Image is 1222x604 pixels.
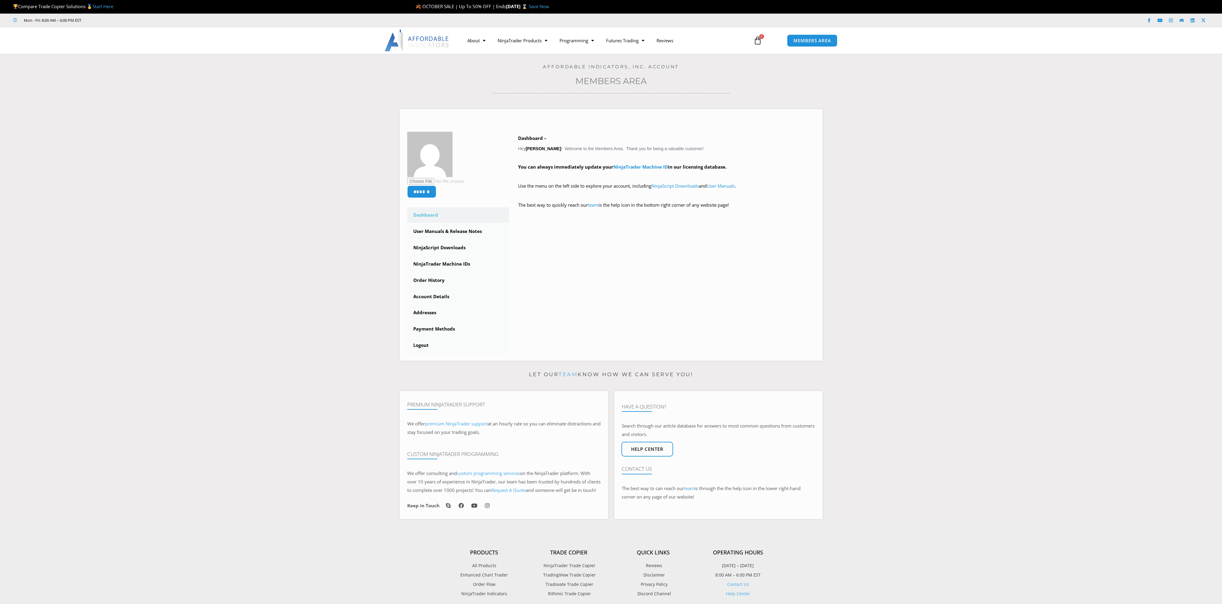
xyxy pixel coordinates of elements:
h4: Have A Question? [622,404,815,410]
span: Help center [631,447,663,451]
strong: You can always immediately update your in our licensing database. [518,164,727,170]
h4: Premium NinjaTrader Support [407,402,601,408]
iframe: Customer reviews powered by Trustpilot [90,17,180,23]
a: Contact Us [727,581,749,587]
p: Use the menu on the left side to explore your account, including and . [518,182,815,199]
a: Programming [553,34,600,47]
span: on the NinjaTrader platform. With over 10 years of experience in NinjaTrader, our team has been t... [407,470,601,493]
nav: Menu [461,34,746,47]
img: 🏆 [13,4,18,9]
a: Members Area [576,76,647,86]
a: team [588,202,598,208]
span: We offer [407,421,425,427]
h4: Contact Us [622,466,815,472]
span: Mon - Fri: 8:00 AM – 6:00 PM EST [22,17,81,24]
a: Reviews [611,562,696,570]
span: Tradovate Trade Copier [544,580,593,588]
img: LogoAI | Affordable Indicators – NinjaTrader [385,30,450,51]
h6: Keep in Touch [407,503,440,509]
a: Tradovate Trade Copier [527,580,611,588]
h4: Products [442,549,527,556]
a: Reviews [650,34,679,47]
span: MEMBERS AREA [793,38,831,43]
a: team [559,371,578,377]
a: Futures Trading [600,34,650,47]
a: About [461,34,492,47]
a: team [684,485,695,491]
a: NinjaTrader Trade Copier [527,562,611,570]
a: Enhanced Chart Trader [442,571,527,579]
a: Save Now [529,3,549,9]
p: Search through our article database for answers to most common questions from customers and visit... [622,422,815,439]
p: The best way to can reach our is through the the help icon in the lower right-hand corner on any ... [622,484,815,501]
span: Compare Trade Copier Solutions 🥇 [13,3,113,9]
a: NinjaTrader Indicators [442,590,527,598]
p: The best way to quickly reach our is the help icon in the bottom right corner of any website page! [518,201,815,218]
p: [DATE] – [DATE] [696,562,780,570]
a: All Products [442,562,527,570]
a: custom programming services [457,470,520,476]
strong: [DATE] ⌛ [506,3,529,9]
b: Dashboard – [518,135,547,141]
img: dc6d181e846c412a555bfece4230f38a815dec3dc9d75075359c0474bac38155 [407,132,453,177]
a: MEMBERS AREA [787,34,837,47]
a: Help Center [726,591,750,596]
span: Discord Channel [636,590,671,598]
span: We offer consulting and [407,470,520,476]
span: NinjaTrader Indicators [461,590,507,598]
h4: Operating Hours [696,549,780,556]
h4: Trade Copier [527,549,611,556]
span: TradingView Trade Copier [542,571,596,579]
span: at an hourly rate so you can eliminate distractions and stay focused on your trading goals. [407,421,601,435]
span: Reviews [644,562,662,570]
a: User Manuals [707,183,735,189]
a: TradingView Trade Copier [527,571,611,579]
a: NinjaTrader Machine ID [613,164,668,170]
span: NinjaTrader Trade Copier [542,562,595,570]
p: Let our know how we can serve you! [400,370,823,380]
a: Order Flow [442,580,527,588]
a: NinjaScript Downloads [651,183,699,189]
a: Order History [407,273,509,288]
p: 8:00 AM – 6:00 PM EST [696,571,780,579]
a: Help center [621,442,673,457]
a: Request A Quote [491,487,526,493]
a: premium NinjaTrader support [425,421,488,427]
span: 0 [759,34,764,39]
a: NinjaTrader Products [492,34,553,47]
span: Disclaimer [642,571,665,579]
h4: Custom NinjaTrader Programming [407,451,601,457]
div: Hey ! Welcome to the Members Area. Thank you for being a valuable customer! [518,134,815,218]
a: Affordable Indicators, Inc. Account [543,64,679,69]
a: Account Details [407,289,509,305]
span: Privacy Policy [639,580,668,588]
strong: [PERSON_NAME] [526,146,561,151]
a: NinjaScript Downloads [407,240,509,256]
a: Disclaimer [611,571,696,579]
a: Rithmic Trade Copier [527,590,611,598]
a: Logout [407,338,509,353]
a: Dashboard [407,207,509,223]
a: Privacy Policy [611,580,696,588]
span: All Products [472,562,496,570]
a: Start Here [92,3,113,9]
a: 0 [744,32,771,49]
span: 🍂 OCTOBER SALE | Up To 50% OFF | Ends [415,3,506,9]
nav: Account pages [407,207,509,353]
a: Addresses [407,305,509,321]
span: Order Flow [473,580,495,588]
a: User Manuals & Release Notes [407,224,509,239]
a: Payment Methods [407,321,509,337]
span: Enhanced Chart Trader [460,571,508,579]
h4: Quick Links [611,549,696,556]
a: Discord Channel [611,590,696,598]
a: NinjaTrader Machine IDs [407,256,509,272]
span: Rithmic Trade Copier [547,590,591,598]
